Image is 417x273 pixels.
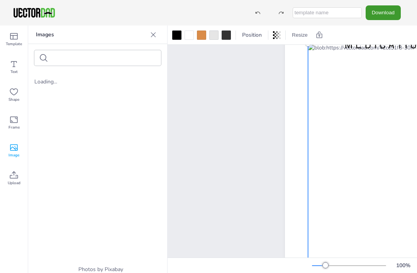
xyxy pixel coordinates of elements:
[8,97,19,103] span: Shape
[366,5,401,20] button: Download
[8,152,19,158] span: Image
[105,266,123,273] a: Pixabay
[12,7,56,19] img: VectorDad-1.png
[28,266,167,273] div: Photos by
[241,31,263,39] span: Position
[10,69,18,75] span: Text
[8,180,20,186] span: Upload
[293,7,362,18] input: template name
[394,262,412,269] div: 100 %
[289,29,311,41] button: Resize
[36,25,147,44] p: Images
[6,41,22,47] span: Template
[8,124,20,131] span: Frame
[34,78,161,85] div: Loading...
